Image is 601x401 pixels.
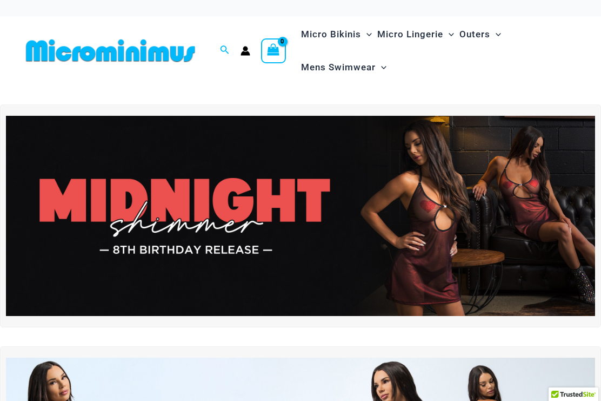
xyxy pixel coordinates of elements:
[6,116,595,316] img: Midnight Shimmer Red Dress
[298,18,375,51] a: Micro BikinisMenu ToggleMenu Toggle
[301,54,376,81] span: Mens Swimwear
[22,38,199,63] img: MM SHOP LOGO FLAT
[376,54,386,81] span: Menu Toggle
[241,46,250,56] a: Account icon link
[377,21,443,48] span: Micro Lingerie
[490,21,501,48] span: Menu Toggle
[443,21,454,48] span: Menu Toggle
[301,21,361,48] span: Micro Bikinis
[297,16,579,86] nav: Site Navigation
[361,21,372,48] span: Menu Toggle
[298,51,389,84] a: Mens SwimwearMenu ToggleMenu Toggle
[220,44,230,57] a: Search icon link
[261,38,286,63] a: View Shopping Cart, empty
[457,18,504,51] a: OutersMenu ToggleMenu Toggle
[375,18,457,51] a: Micro LingerieMenu ToggleMenu Toggle
[459,21,490,48] span: Outers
